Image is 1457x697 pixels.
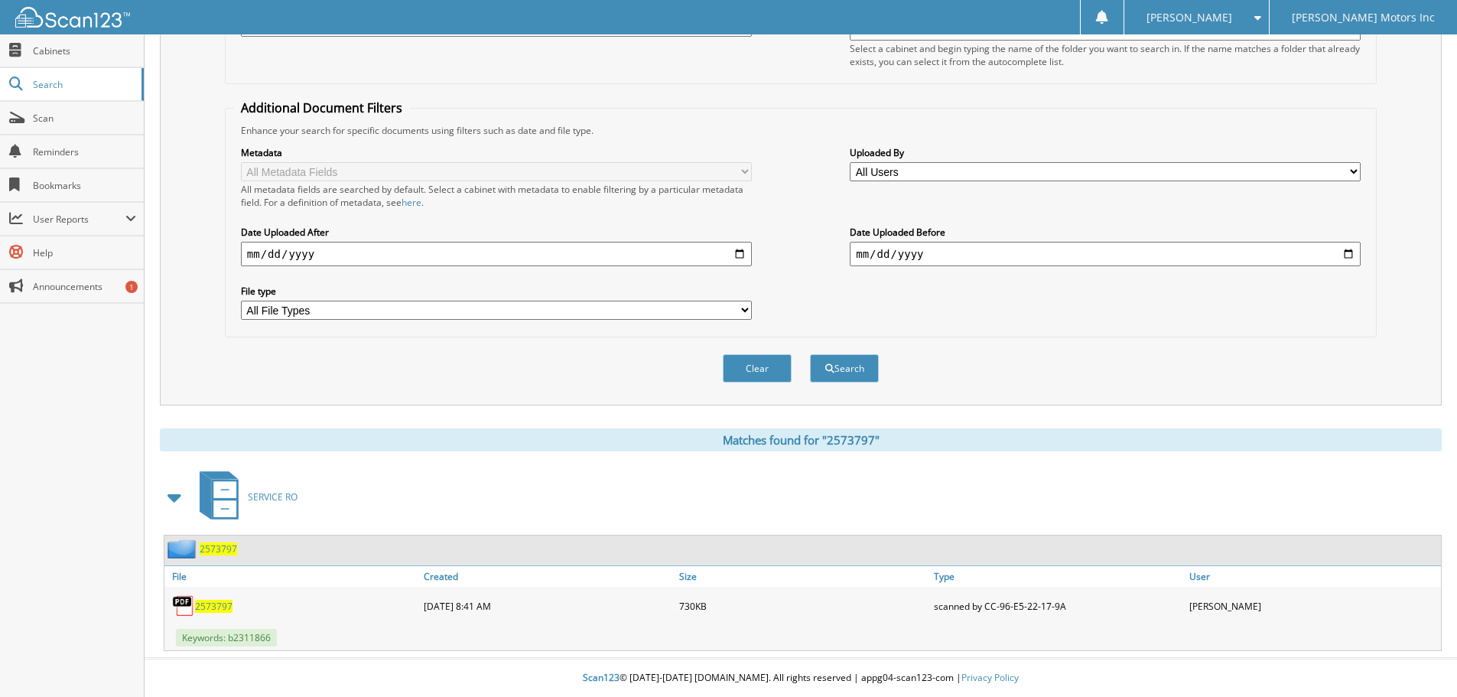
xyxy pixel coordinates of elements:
[241,226,752,239] label: Date Uploaded After
[33,213,125,226] span: User Reports
[675,591,931,621] div: 730KB
[164,566,420,587] a: File
[420,591,675,621] div: [DATE] 8:41 AM
[961,671,1019,684] a: Privacy Policy
[233,124,1368,137] div: Enhance your search for specific documents using filters such as date and file type.
[723,354,792,383] button: Clear
[850,42,1361,68] div: Select a cabinet and begin typing the name of the folder you want to search in. If the name match...
[1185,566,1441,587] a: User
[850,226,1361,239] label: Date Uploaded Before
[1146,13,1232,22] span: [PERSON_NAME]
[15,7,130,28] img: scan123-logo-white.svg
[583,671,620,684] span: Scan123
[160,428,1442,451] div: Matches found for "2573797"
[248,490,298,503] span: SERVICE RO
[33,145,136,158] span: Reminders
[33,112,136,125] span: Scan
[1292,13,1435,22] span: [PERSON_NAME] Motors Inc
[1185,591,1441,621] div: [PERSON_NAME]
[200,542,237,555] a: 2573797
[33,78,134,91] span: Search
[850,146,1361,159] label: Uploaded By
[930,591,1185,621] div: scanned by CC-96-E5-22-17-9A
[190,467,298,527] a: SERVICE RO
[33,179,136,192] span: Bookmarks
[675,566,931,587] a: Size
[172,594,195,617] img: PDF.png
[241,146,752,159] label: Metadata
[33,246,136,259] span: Help
[233,99,410,116] legend: Additional Document Filters
[810,354,879,383] button: Search
[33,44,136,57] span: Cabinets
[930,566,1185,587] a: Type
[402,196,421,209] a: here
[125,281,138,293] div: 1
[33,280,136,293] span: Announcements
[195,600,233,613] a: 2573797
[850,242,1361,266] input: end
[241,183,752,209] div: All metadata fields are searched by default. Select a cabinet with metadata to enable filtering b...
[176,629,277,647] span: Keywords: b2311866
[145,660,1457,697] div: © [DATE]-[DATE] [DOMAIN_NAME]. All rights reserved | appg04-scan123-com |
[241,285,752,298] label: File type
[241,242,752,266] input: start
[420,566,675,587] a: Created
[167,539,200,559] img: folder2.png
